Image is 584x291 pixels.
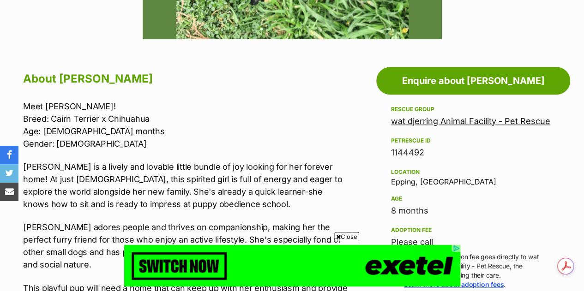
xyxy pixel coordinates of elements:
[391,204,555,217] div: 8 months
[23,160,348,210] p: [PERSON_NAME] is a lively and lovable little bundle of joy looking for her forever home! At just ...
[391,116,550,126] a: wat djerring Animal Facility - Pet Rescue
[23,69,348,89] h2: About [PERSON_NAME]
[1,1,8,8] img: consumer-privacy-logo.png
[391,106,555,113] div: Rescue group
[391,236,555,249] div: Please call
[391,168,555,176] div: Location
[124,245,460,286] iframe: Advertisement
[441,0,447,7] img: adc.png
[391,226,555,234] div: Adoption fee
[334,232,359,241] span: Close
[391,195,555,202] div: Age
[23,221,348,271] p: [PERSON_NAME] adores people and thrives on companionship, making her the perfect furry friend for...
[391,146,555,159] div: 1144492
[404,252,555,289] p: 100% of the adoption fee goes directly to wat djerring Animal Facility - Pet Rescue, the organisa...
[23,100,348,150] p: Meet [PERSON_NAME]! Breed: Cairn Terrier x Chihuahua Age: [DEMOGRAPHIC_DATA] months Gender: [DEMO...
[391,166,555,186] div: Epping, [GEOGRAPHIC_DATA]
[391,137,555,144] div: PetRescue ID
[376,67,570,95] a: Enquire about [PERSON_NAME]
